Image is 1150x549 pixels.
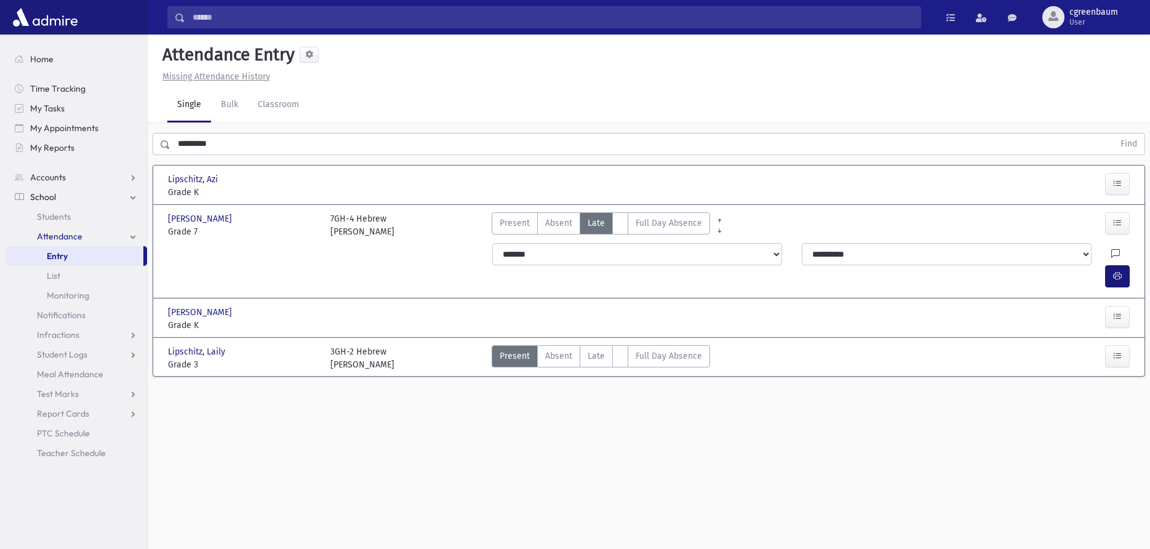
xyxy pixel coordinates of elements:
button: Find [1113,134,1144,154]
img: AdmirePro [10,5,81,30]
span: Entry [47,250,68,262]
span: Grade K [168,319,318,332]
div: 7GH-4 Hebrew [PERSON_NAME] [330,212,394,238]
span: PTC Schedule [37,428,90,439]
span: Accounts [30,172,66,183]
a: My Reports [5,138,147,158]
span: [PERSON_NAME] [168,306,234,319]
span: cgreenbaum [1069,7,1118,17]
a: Student Logs [5,345,147,364]
span: Late [588,350,605,363]
span: Lipschitz, Laily [168,345,228,358]
span: Present [500,217,530,230]
a: Accounts [5,167,147,187]
span: My Reports [30,142,74,153]
a: Home [5,49,147,69]
a: Attendance [5,226,147,246]
input: Search [185,6,920,28]
a: My Appointments [5,118,147,138]
span: Monitoring [47,290,89,301]
a: School [5,187,147,207]
span: School [30,191,56,202]
span: Time Tracking [30,83,86,94]
u: Missing Attendance History [162,71,270,82]
span: Report Cards [37,408,89,419]
span: Lipschitz, Azi [168,173,220,186]
h5: Attendance Entry [158,44,295,65]
span: Full Day Absence [636,217,702,230]
a: Entry [5,246,143,266]
a: Teacher Schedule [5,443,147,463]
span: Notifications [37,310,86,321]
span: Students [37,211,71,222]
a: Classroom [248,88,309,122]
a: Report Cards [5,404,147,423]
span: Test Marks [37,388,79,399]
a: Single [167,88,211,122]
span: My Tasks [30,103,65,114]
a: Test Marks [5,384,147,404]
div: AttTypes [492,212,710,238]
span: Late [588,217,605,230]
span: Grade 3 [168,358,318,371]
a: Meal Attendance [5,364,147,384]
span: Grade 7 [168,225,318,238]
span: Infractions [37,329,79,340]
a: Students [5,207,147,226]
span: [PERSON_NAME] [168,212,234,225]
span: Home [30,54,54,65]
a: Infractions [5,325,147,345]
div: AttTypes [492,345,710,371]
span: Meal Attendance [37,369,103,380]
span: Full Day Absence [636,350,702,363]
a: My Tasks [5,98,147,118]
span: User [1069,17,1118,27]
a: List [5,266,147,286]
a: PTC Schedule [5,423,147,443]
span: Student Logs [37,349,87,360]
a: Bulk [211,88,248,122]
span: List [47,270,60,281]
span: Teacher Schedule [37,447,106,459]
span: Attendance [37,231,82,242]
span: Present [500,350,530,363]
a: Missing Attendance History [158,71,270,82]
a: Notifications [5,305,147,325]
span: My Appointments [30,122,98,134]
span: Grade K [168,186,318,199]
a: Monitoring [5,286,147,305]
span: Absent [545,350,572,363]
div: 3GH-2 Hebrew [PERSON_NAME] [330,345,394,371]
a: Time Tracking [5,79,147,98]
span: Absent [545,217,572,230]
